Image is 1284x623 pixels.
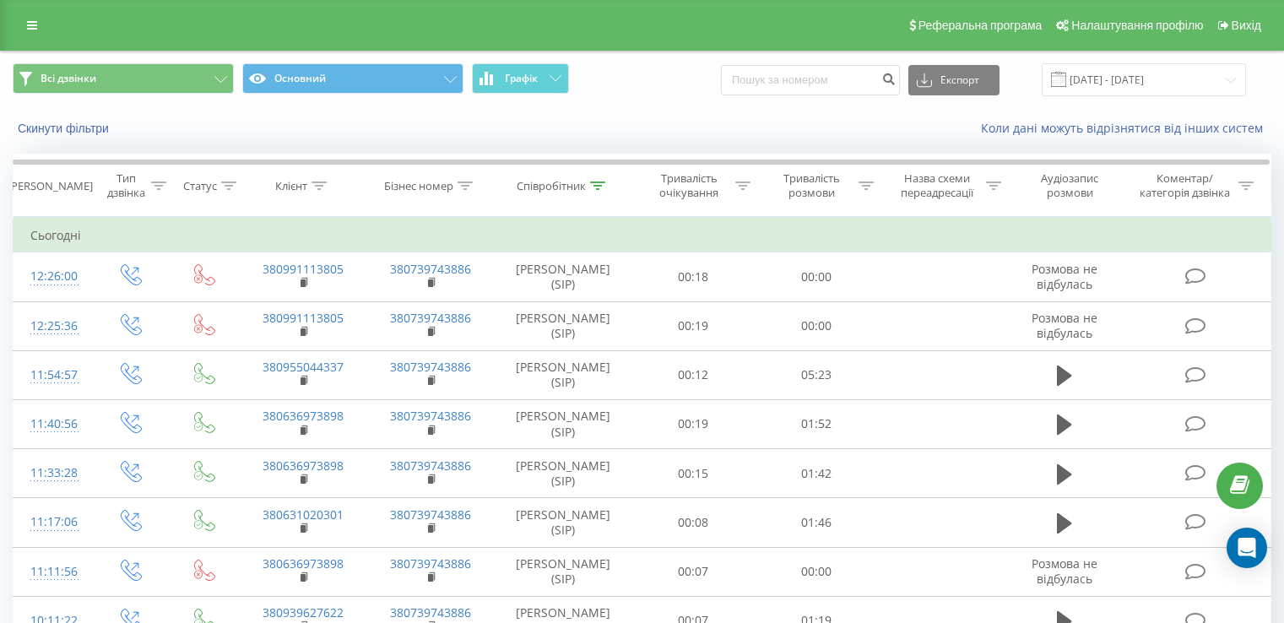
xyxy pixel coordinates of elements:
[30,310,75,343] div: 12:25:36
[755,301,877,350] td: 00:00
[263,507,344,523] a: 380631020301
[755,399,877,448] td: 01:52
[632,547,755,596] td: 00:07
[1135,171,1234,200] div: Коментар/категорія дзвінка
[390,408,471,424] a: 380739743886
[721,65,900,95] input: Пошук за номером
[183,179,217,193] div: Статус
[495,399,632,448] td: [PERSON_NAME] (SIP)
[30,260,75,293] div: 12:26:00
[755,350,877,399] td: 05:23
[1021,171,1119,200] div: Аудіозапис розмови
[517,179,586,193] div: Співробітник
[263,310,344,326] a: 380991113805
[263,359,344,375] a: 380955044337
[390,310,471,326] a: 380739743886
[390,555,471,572] a: 380739743886
[263,555,344,572] a: 380636973898
[8,179,93,193] div: [PERSON_NAME]
[495,547,632,596] td: [PERSON_NAME] (SIP)
[30,408,75,441] div: 11:40:56
[30,457,75,490] div: 11:33:28
[390,261,471,277] a: 380739743886
[755,547,877,596] td: 00:00
[632,399,755,448] td: 00:19
[918,19,1043,32] span: Реферальна програма
[755,498,877,547] td: 01:46
[1032,261,1097,292] span: Розмова не відбулась
[275,179,307,193] div: Клієнт
[1227,528,1267,568] div: Open Intercom Messenger
[1032,555,1097,587] span: Розмова не відбулась
[632,350,755,399] td: 00:12
[770,171,854,200] div: Тривалість розмови
[755,449,877,498] td: 01:42
[30,506,75,539] div: 11:17:06
[13,121,117,136] button: Скинути фільтри
[495,350,632,399] td: [PERSON_NAME] (SIP)
[13,63,234,94] button: Всі дзвінки
[384,179,453,193] div: Бізнес номер
[632,498,755,547] td: 00:08
[647,171,732,200] div: Тривалість очікування
[472,63,569,94] button: Графік
[755,252,877,301] td: 00:00
[893,171,982,200] div: Назва схеми переадресації
[263,458,344,474] a: 380636973898
[242,63,463,94] button: Основний
[14,219,1271,252] td: Сьогодні
[263,604,344,620] a: 380939627622
[30,555,75,588] div: 11:11:56
[495,449,632,498] td: [PERSON_NAME] (SIP)
[390,359,471,375] a: 380739743886
[632,449,755,498] td: 00:15
[263,408,344,424] a: 380636973898
[106,171,146,200] div: Тип дзвінка
[908,65,1000,95] button: Експорт
[495,252,632,301] td: [PERSON_NAME] (SIP)
[1032,310,1097,341] span: Розмова не відбулась
[30,359,75,392] div: 11:54:57
[981,120,1271,136] a: Коли дані можуть відрізнятися вiд інших систем
[495,498,632,547] td: [PERSON_NAME] (SIP)
[505,73,538,84] span: Графік
[632,301,755,350] td: 00:19
[1071,19,1203,32] span: Налаштування профілю
[632,252,755,301] td: 00:18
[263,261,344,277] a: 380991113805
[1232,19,1261,32] span: Вихід
[390,604,471,620] a: 380739743886
[41,72,96,85] span: Всі дзвінки
[390,507,471,523] a: 380739743886
[495,301,632,350] td: [PERSON_NAME] (SIP)
[390,458,471,474] a: 380739743886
